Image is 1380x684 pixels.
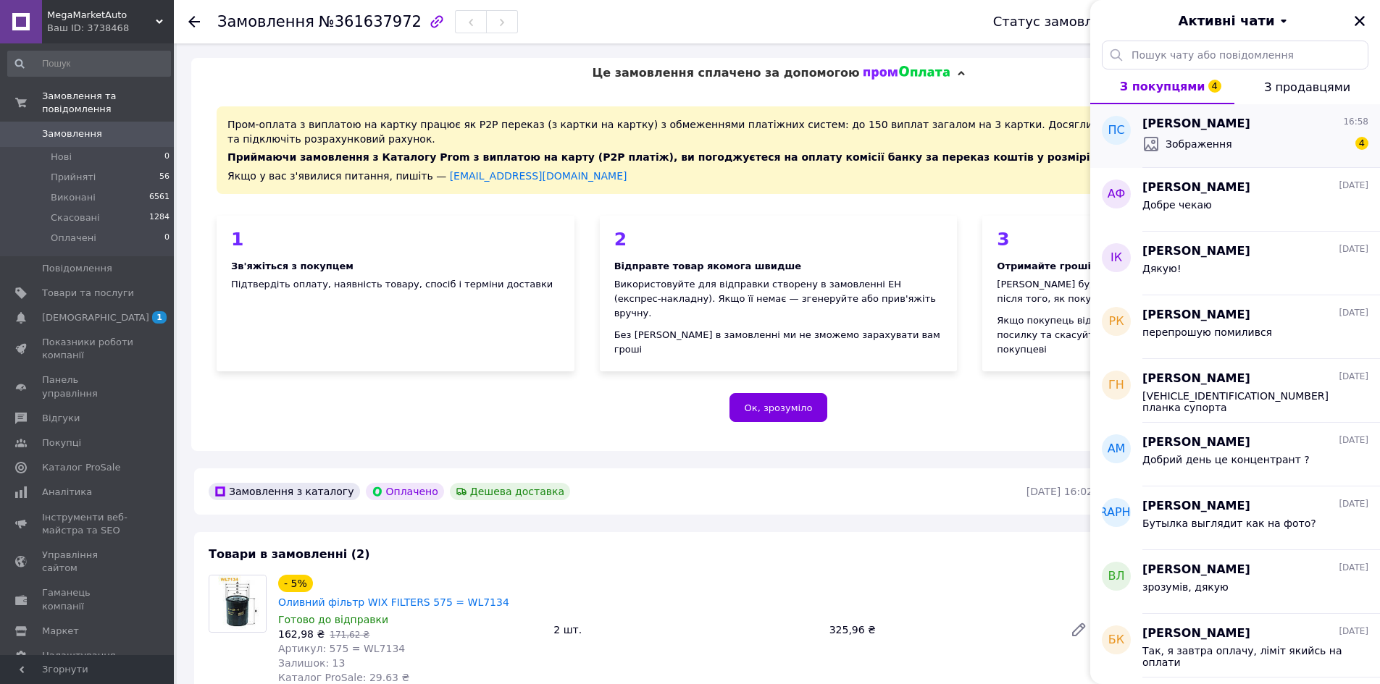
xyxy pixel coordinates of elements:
div: 2 шт. [548,620,823,640]
div: Використовуйте для відправки створену в замовленні ЕН (експрес-накладну). Якщо її немає — згенеру... [614,277,943,321]
span: АФ [1108,186,1126,203]
span: [DEMOGRAPHIC_DATA] [42,311,149,324]
div: Статус замовлення [993,14,1126,29]
div: 1 [231,230,560,248]
div: 3 [997,230,1326,248]
div: Ваш ID: 3738468 [47,22,174,35]
span: Товари в замовленні (2) [209,547,370,561]
span: Аналітика [42,486,92,499]
span: [DATE] [1339,498,1368,510]
span: [PERSON_NAME] [1142,498,1250,515]
span: [DATE] [1339,307,1368,319]
img: Оливний фільтр WIX FILTERS 575 = WL7134 [209,575,266,632]
a: Оливний фільтр WIX FILTERS 575 = WL7134 [278,596,509,608]
button: ПС[PERSON_NAME]16:58Зображення4 [1090,104,1380,168]
span: Готово до відправки [278,614,388,625]
span: [DATE] [1339,243,1368,256]
span: З покупцями [1120,80,1205,93]
div: [PERSON_NAME] будуть переведені на ваш рахунок за 24 години після того, як покупець забере своє з... [997,277,1326,306]
button: З покупцями4 [1090,69,1234,104]
a: [EMAIL_ADDRESS][DOMAIN_NAME] [450,170,627,182]
span: Замовлення [42,127,102,140]
span: [DATE] [1339,434,1368,447]
span: [VEHICLE_IDENTIFICATION_NUMBER] планка супорта [1142,390,1348,413]
span: [PERSON_NAME] [1142,434,1250,451]
input: Пошук чату або повідомлення [1102,41,1368,69]
span: 6561 [149,191,170,204]
span: [PERSON_NAME] [1142,371,1250,387]
span: Добрий день це концентрант ? [1142,454,1310,465]
span: 0 [164,232,170,245]
span: Виконані [51,191,96,204]
span: іК [1111,250,1122,266]
div: Повернутися назад [188,14,200,29]
span: Панель управління [42,373,134,400]
span: MegaMarketAuto [47,9,156,22]
button: З продавцями [1234,69,1380,104]
span: АМ [1108,441,1126,457]
span: Інструменти веб-майстра та SEO [42,511,134,537]
span: Каталог ProSale [42,461,120,474]
span: РК [1108,313,1124,330]
span: [PERSON_NAME] [1142,307,1250,324]
span: Дякую! [1142,263,1182,274]
span: 4 [1355,137,1368,150]
span: зрозумів, дякую [1142,581,1229,593]
div: Якщо покупець відмовиться від замовлення — відкличте посилку та скасуйте замовлення, щоб гроші по... [997,313,1326,357]
span: З продавцями [1264,80,1350,94]
div: 2 [614,230,943,248]
button: ГН[PERSON_NAME][DATE][VEHICLE_IDENTIFICATION_NUMBER] планка супорта [1090,359,1380,423]
div: Замовлення з каталогу [209,483,360,500]
span: [DATE] [1339,625,1368,638]
span: Артикул: 575 = WL7134 [278,643,405,654]
span: Добре чекаю [1142,199,1212,211]
span: [PERSON_NAME] [1142,625,1250,642]
span: 56 [159,171,170,184]
span: №361637972 [319,13,422,30]
button: АМ[PERSON_NAME][DATE]Добрий день це концентрант ? [1090,423,1380,486]
span: ГН [1108,377,1124,394]
span: 16:58 [1343,116,1368,128]
button: БК[PERSON_NAME][DATE]Так, я завтра оплачу, ліміт якийсь на оплати [1090,614,1380,677]
div: Дешева доставка [450,483,570,500]
span: Замовлення та повідомлення [42,90,174,116]
span: Налаштування [42,649,116,662]
button: Активні чати [1131,12,1339,30]
span: [DATE] [1339,180,1368,192]
span: 0 [164,151,170,164]
button: ВЛ[PERSON_NAME][DATE]зрозумів, дякую [1090,550,1380,614]
div: - 5% [278,575,313,592]
span: [DATE] [1339,562,1368,574]
span: 162,98 ₴ [278,628,325,640]
span: 1284 [149,211,170,224]
span: Оплачені [51,232,96,245]
span: Відгуки [42,412,80,425]
span: 1 [152,311,167,324]
span: [PERSON_NAME] [1142,243,1250,260]
a: Редагувати [1064,615,1093,644]
span: Скасовані [51,211,100,224]
span: Управління сайтом [42,549,134,575]
span: БК [1108,632,1124,649]
span: Активні чати [1178,12,1274,30]
span: ПС [1108,122,1124,139]
div: Без [PERSON_NAME] в замовленні ми не зможемо зарахувати вам гроші [614,328,943,357]
span: 4 [1208,80,1221,93]
img: evopay logo [863,66,950,80]
div: Підтвердіть оплату, наявність товару, спосіб і терміни доставки [231,277,560,292]
span: 171,62 ₴ [330,630,369,640]
div: Пром-оплата з виплатою на картку працює як P2P переказ (з картки на картку) з обмеженнями платіжн... [217,106,1340,194]
span: [DEMOGRAPHIC_DATA] [1050,504,1182,521]
b: Відправте товар якомога швидше [614,261,801,271]
span: Замовлення [217,13,314,30]
div: 325,96 ₴ [824,620,1058,640]
span: Це замовлення сплачено за допомогою [592,66,859,80]
span: Товари та послуги [42,287,134,300]
span: Бутылка выглядит как на фото? [1142,518,1316,529]
span: Каталог ProSale: 29.63 ₴ [278,672,409,683]
span: Ок, зрозуміло [745,402,813,413]
span: ВЛ [1108,568,1124,585]
span: Зображення [1166,137,1232,151]
button: АФ[PERSON_NAME][DATE]Добре чекаю [1090,168,1380,232]
b: Отримайте гроші [997,261,1091,271]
